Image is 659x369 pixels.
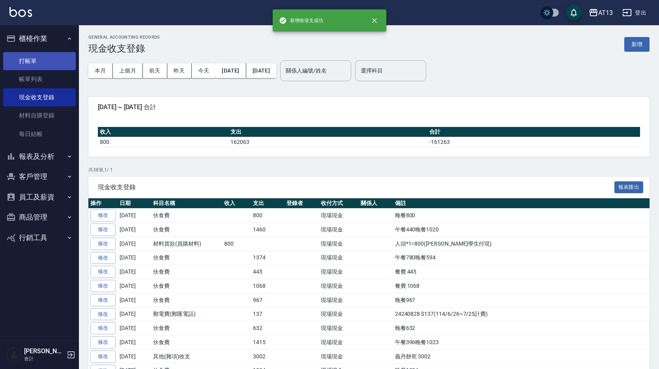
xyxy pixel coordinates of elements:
button: close [366,12,383,29]
td: [DATE] [118,251,151,265]
td: 晚餐632 [393,321,650,335]
th: 合計 [427,127,640,137]
td: 24240828 $137(114/6/26~7/25計費) [393,307,650,321]
td: 伙食費 [151,335,222,350]
td: 郵電費(郵匯電話) [151,307,222,321]
button: [DATE] [215,63,246,78]
a: 修改 [90,350,116,363]
td: 800 [251,209,285,223]
td: [DATE] [118,209,151,223]
th: 登錄者 [285,198,319,209]
td: 午餐780晚餐594 [393,251,650,265]
td: 現場現金 [319,237,359,251]
td: [DATE] [118,307,151,321]
td: 伙食費 [151,321,222,335]
td: 1374 [251,251,285,265]
td: 現場現金 [319,209,359,223]
img: Person [6,347,22,363]
td: [DATE] [118,279,151,293]
th: 支出 [228,127,427,137]
a: 修改 [90,209,116,222]
a: 新增 [624,40,650,48]
a: 修改 [90,252,116,264]
td: 現場現金 [319,265,359,279]
button: 登出 [619,6,650,20]
button: 員工及薪資 [3,187,76,207]
a: 現金收支登錄 [3,88,76,106]
td: 伙食費 [151,265,222,279]
td: 1460 [251,223,285,237]
a: 帳單列表 [3,70,76,88]
span: [DATE] ~ [DATE] 合計 [98,103,640,111]
th: 操作 [88,198,118,209]
td: 伙食費 [151,209,222,223]
td: 現場現金 [319,279,359,293]
td: 晚餐800 [393,209,650,223]
a: 修改 [90,336,116,348]
p: 共 38 筆, 1 / 1 [88,166,650,173]
a: 報表匯出 [614,183,644,190]
button: 前天 [143,63,167,78]
span: 新增收借支成功 [279,17,323,24]
td: 現場現金 [319,223,359,237]
th: 收付方式 [319,198,359,209]
span: 現金收支登錄 [98,183,614,191]
td: 現場現金 [319,349,359,363]
td: 632 [251,321,285,335]
td: -161263 [427,137,640,147]
td: 晚餐967 [393,293,650,307]
td: 1415 [251,335,285,350]
a: 修改 [90,224,116,236]
th: 收入 [222,198,251,209]
button: 商品管理 [3,207,76,227]
td: 伙食費 [151,251,222,265]
a: 每日結帳 [3,125,76,143]
h5: [PERSON_NAME] [24,347,64,355]
button: 昨天 [167,63,192,78]
div: AT13 [598,8,613,18]
th: 收入 [98,127,228,137]
button: 客戶管理 [3,166,76,187]
td: [DATE] [118,321,151,335]
td: [DATE] [118,293,151,307]
td: [DATE] [118,349,151,363]
td: 現場現金 [319,293,359,307]
td: 1068 [251,279,285,293]
td: 800 [222,237,251,251]
td: 162063 [228,137,427,147]
button: 櫃檯作業 [3,28,76,49]
a: 修改 [90,322,116,334]
th: 日期 [118,198,151,209]
td: 800 [98,137,228,147]
a: 材料自購登錄 [3,106,76,125]
td: 3002 [251,349,285,363]
h2: GENERAL ACCOUNTING RECORDS [88,35,160,40]
td: 伙食費 [151,293,222,307]
td: [DATE] [118,223,151,237]
th: 備註 [393,198,650,209]
button: 報表及分析 [3,146,76,167]
td: 現場現金 [319,321,359,335]
th: 支出 [251,198,285,209]
button: 本月 [88,63,113,78]
th: 科目名稱 [151,198,222,209]
td: 午餐440晚餐1020 [393,223,650,237]
td: 材料貨款(員購材料) [151,237,222,251]
a: 打帳單 [3,52,76,70]
td: [DATE] [118,335,151,350]
td: [DATE] [118,265,151,279]
td: 伙食費 [151,223,222,237]
td: 午餐396晚餐1023 [393,335,650,350]
td: 967 [251,293,285,307]
td: 人頭*1=800([PERSON_NAME]學生付現) [393,237,650,251]
td: 餐費 445 [393,265,650,279]
button: save [566,5,582,20]
h3: 現金收支登錄 [88,43,160,54]
button: 新增 [624,37,650,52]
td: 現場現金 [319,251,359,265]
button: 報表匯出 [614,181,644,194]
button: AT13 [586,5,616,21]
td: 137 [251,307,285,321]
td: 餐費 1068 [393,279,650,293]
img: Logo [9,7,32,17]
